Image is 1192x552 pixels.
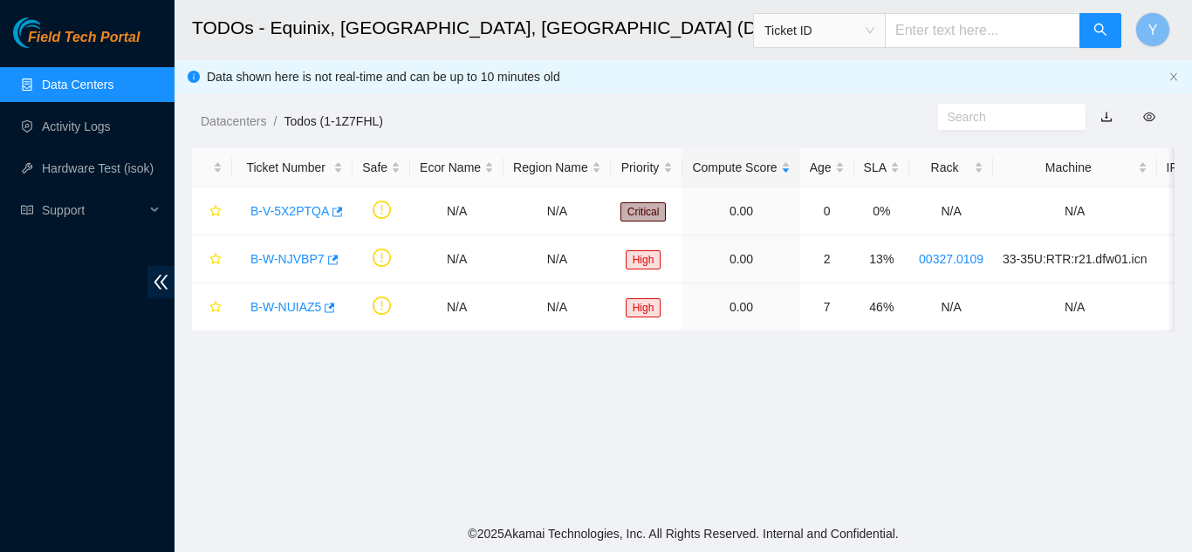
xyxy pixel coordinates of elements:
[250,300,321,314] a: B-W-NUIAZ5
[373,201,391,219] span: exclamation-circle
[854,187,909,235] td: 0%
[993,187,1156,235] td: N/A
[373,249,391,267] span: exclamation-circle
[504,283,611,331] td: N/A
[1100,110,1113,124] a: download
[201,114,266,128] a: Datacenters
[800,235,854,283] td: 2
[202,197,223,225] button: star
[1093,23,1107,39] span: search
[21,204,33,216] span: read
[620,202,667,221] span: Critical
[410,187,504,235] td: N/A
[909,283,993,331] td: N/A
[13,31,140,54] a: Akamai TechnologiesField Tech Portal
[147,266,175,298] span: double-left
[993,235,1156,283] td: 33-35U:RTR:r21.dfw01.icn
[1079,13,1121,48] button: search
[764,17,874,44] span: Ticket ID
[854,283,909,331] td: 46%
[800,187,854,235] td: 0
[885,13,1080,48] input: Enter text here...
[854,235,909,283] td: 13%
[919,252,983,266] a: 00327.0109
[410,283,504,331] td: N/A
[504,235,611,283] td: N/A
[209,205,222,219] span: star
[626,250,661,269] span: High
[1148,19,1158,41] span: Y
[42,78,113,92] a: Data Centers
[682,235,799,283] td: 0.00
[948,107,1063,126] input: Search
[410,235,504,283] td: N/A
[1143,111,1155,123] span: eye
[1087,103,1126,131] button: download
[202,245,223,273] button: star
[209,253,222,267] span: star
[42,119,111,133] a: Activity Logs
[209,301,222,315] span: star
[800,283,854,331] td: 7
[909,187,993,235] td: N/A
[682,283,799,331] td: 0.00
[42,161,154,175] a: Hardware Test (isok)
[1168,72,1179,83] button: close
[284,114,383,128] a: Todos (1-1Z7FHL)
[175,515,1192,552] footer: © 2025 Akamai Technologies, Inc. All Rights Reserved. Internal and Confidential.
[273,114,277,128] span: /
[1135,12,1170,47] button: Y
[250,204,329,218] a: B-V-5X2PTQA
[250,252,325,266] a: B-W-NJVBP7
[13,17,88,48] img: Akamai Technologies
[504,187,611,235] td: N/A
[682,187,799,235] td: 0.00
[42,193,145,228] span: Support
[993,283,1156,331] td: N/A
[28,30,140,46] span: Field Tech Portal
[373,296,391,315] span: exclamation-circle
[202,293,223,321] button: star
[626,298,661,317] span: High
[1168,72,1179,82] span: close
